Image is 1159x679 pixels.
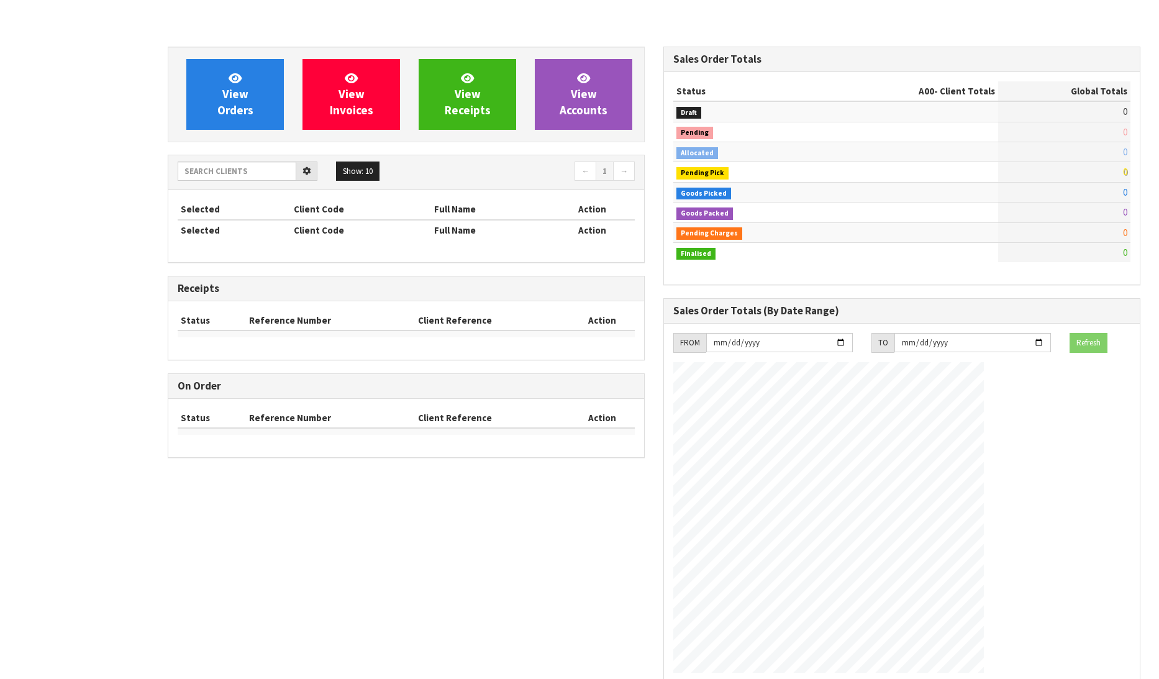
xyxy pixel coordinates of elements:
span: View Accounts [560,71,607,117]
div: TO [871,333,894,353]
th: Action [550,199,635,219]
span: Draft [676,107,701,119]
th: Action [569,408,635,428]
th: Global Totals [998,81,1130,101]
span: View Invoices [330,71,373,117]
a: ViewOrders [186,59,284,130]
button: Refresh [1070,333,1107,353]
div: FROM [673,333,706,353]
th: - Client Totals [824,81,998,101]
th: Client Code [291,199,431,219]
span: 0 [1123,166,1127,178]
span: A00 [919,85,934,97]
h3: On Order [178,380,635,392]
h3: Receipts [178,283,635,294]
a: ← [575,162,596,181]
span: 0 [1123,227,1127,239]
nav: Page navigation [416,162,635,183]
th: Status [178,408,246,428]
a: → [613,162,635,181]
th: Full Name [431,220,550,240]
th: Client Reference [415,408,569,428]
a: 1 [596,162,614,181]
span: Allocated [676,147,718,160]
span: 0 [1123,186,1127,198]
span: Pending Charges [676,227,742,240]
span: View Orders [217,71,253,117]
span: 0 [1123,146,1127,158]
th: Selected [178,199,291,219]
span: Goods Packed [676,207,733,220]
th: Reference Number [246,408,416,428]
th: Client Reference [415,311,569,330]
th: Status [673,81,824,101]
h3: Sales Order Totals (By Date Range) [673,305,1130,317]
th: Action [569,311,635,330]
th: Client Code [291,220,431,240]
th: Status [178,311,246,330]
h3: Sales Order Totals [673,53,1130,65]
button: Show: 10 [336,162,380,181]
span: Pending [676,127,713,139]
th: Reference Number [246,311,416,330]
span: Finalised [676,248,716,260]
span: Pending Pick [676,167,729,180]
a: ViewAccounts [535,59,632,130]
input: Search clients [178,162,296,181]
span: 0 [1123,247,1127,258]
a: ViewReceipts [419,59,516,130]
span: Goods Picked [676,188,731,200]
th: Full Name [431,199,550,219]
th: Selected [178,220,291,240]
a: ViewInvoices [302,59,400,130]
span: 0 [1123,206,1127,218]
span: View Receipts [445,71,491,117]
span: 0 [1123,106,1127,117]
th: Action [550,220,635,240]
span: 0 [1123,126,1127,138]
